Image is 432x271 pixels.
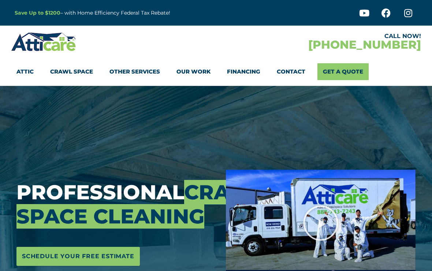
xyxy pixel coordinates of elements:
nav: Menu [16,63,416,80]
a: Our Work [176,63,211,80]
a: Financing [227,63,260,80]
a: Save Up to $1200 [15,10,60,16]
a: Get A Quote [317,63,369,80]
a: Crawl Space [50,63,93,80]
div: CALL NOW! [216,33,421,39]
p: – with Home Efficiency Federal Tax Rebate! [15,9,252,17]
h3: Professional [16,180,215,229]
a: Contact [277,63,305,80]
a: Other Services [109,63,160,80]
span: Crawl Space Cleaning [16,180,265,229]
a: Attic [16,63,34,80]
a: Schedule Your Free Estimate [16,247,140,266]
span: Schedule Your Free Estimate [22,251,134,262]
div: Play Video [302,205,339,241]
